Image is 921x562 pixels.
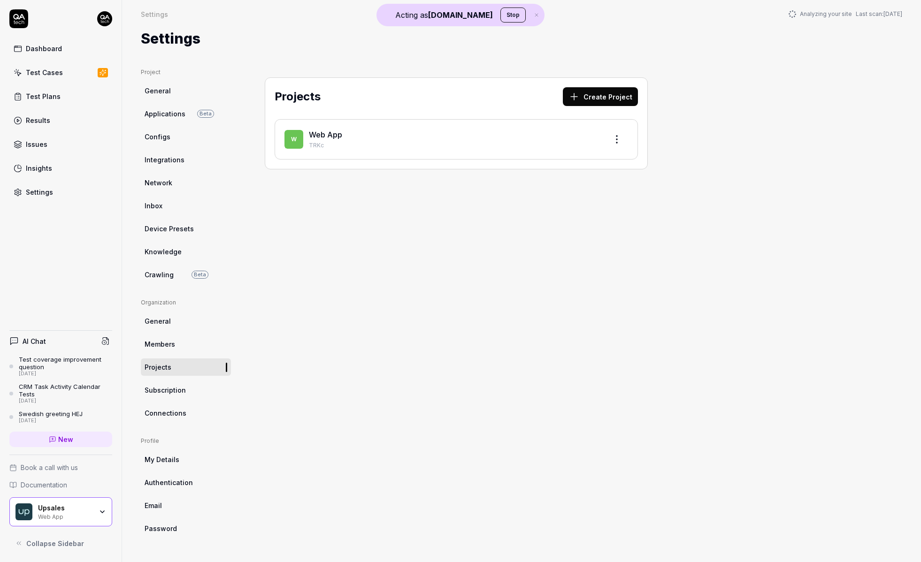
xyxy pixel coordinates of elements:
span: Configs [145,132,170,142]
a: Swedish greeting HEJ[DATE] [9,410,112,424]
a: CRM Task Activity Calendar Tests[DATE] [9,383,112,404]
button: Analyzing your siteLast scan:[DATE] [789,10,902,18]
div: Dashboard [26,44,62,53]
a: General [141,82,231,99]
a: Members [141,335,231,353]
span: Email [145,501,162,510]
span: Authentication [145,478,193,487]
button: Create Project [563,87,638,106]
span: Book a call with us [21,463,78,472]
span: Inbox [145,201,162,211]
div: Organization [141,298,231,307]
a: Test coverage improvement question[DATE] [9,356,112,377]
a: Test Plans [9,87,112,106]
time: [DATE] [883,10,902,17]
span: Knowledge [145,247,182,257]
span: Beta [192,271,208,279]
a: Authentication [141,474,231,491]
a: ApplicationsBeta [141,105,231,122]
span: Collapse Sidebar [26,539,84,548]
span: Password [145,524,177,533]
div: [DATE] [19,371,112,377]
a: Dashboard [9,39,112,58]
span: W [284,130,303,149]
span: Beta [197,110,214,118]
div: Web App [38,512,92,520]
a: Configs [141,128,231,145]
button: Stop [500,8,526,23]
a: Web App [309,130,342,139]
a: Insights [9,159,112,177]
div: Test Cases [26,68,63,77]
span: Device Presets [145,224,194,234]
div: [DATE] [19,418,83,424]
h4: AI Chat [23,336,46,346]
a: General [141,312,231,330]
a: My Details [141,451,231,468]
a: Password [141,520,231,537]
div: CRM Task Activity Calendar Tests [19,383,112,398]
a: Integrations [141,151,231,168]
div: Test Plans [26,91,61,101]
div: [DATE] [19,398,112,404]
a: New [9,432,112,447]
a: Email [141,497,231,514]
span: Applications [145,109,185,119]
a: Book a call with us [9,463,112,472]
span: Last scan: [856,10,902,18]
div: Swedish greeting HEJ [19,410,83,418]
a: Issues [9,135,112,153]
div: Insights [26,163,52,173]
div: Settings [141,9,168,19]
div: Settings [26,187,53,197]
a: Knowledge [141,243,231,260]
span: Network [145,178,172,188]
span: General [145,86,171,96]
p: TRKc [309,141,600,150]
a: Test Cases [9,63,112,82]
div: Profile [141,437,231,445]
a: Connections [141,404,231,422]
span: My Details [145,455,179,464]
div: Project [141,68,231,76]
img: 7ccf6c19-61ad-4a6c-8811-018b02a1b829.jpg [97,11,112,26]
div: Upsales [38,504,92,512]
button: Upsales LogoUpsalesWeb App [9,497,112,526]
button: Collapse Sidebar [9,534,112,553]
a: CrawlingBeta [141,266,231,283]
div: Results [26,115,50,125]
div: Analyzing your site [789,10,902,18]
a: Documentation [9,480,112,490]
a: Settings [9,183,112,201]
img: Upsales Logo [15,503,32,520]
h1: Settings [141,28,200,49]
span: Integrations [145,155,184,165]
a: Device Presets [141,220,231,237]
div: Issues [26,139,47,149]
span: Members [145,339,175,349]
span: Crawling [145,270,174,280]
span: New [58,434,73,444]
h2: Projects [275,88,321,105]
a: Network [141,174,231,191]
a: Subscription [141,381,231,399]
span: Projects [145,362,171,372]
span: Documentation [21,480,67,490]
div: Test coverage improvement question [19,356,112,371]
a: Inbox [141,197,231,214]
a: Results [9,111,112,129]
span: Connections [145,408,186,418]
span: Subscription [145,385,186,395]
span: General [145,316,171,326]
a: Projects [141,358,231,376]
